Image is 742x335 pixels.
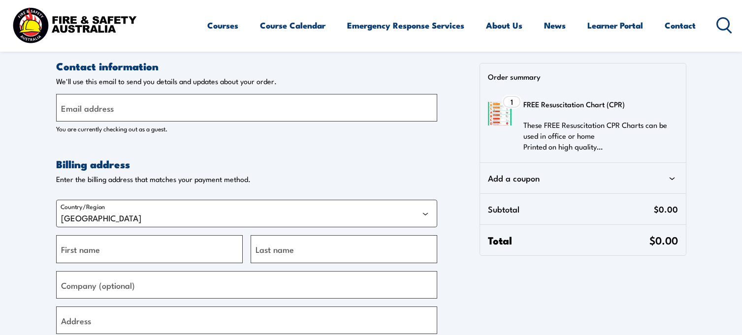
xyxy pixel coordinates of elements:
a: Learner Portal [587,12,643,38]
span: 1 [511,98,513,106]
span: $0.00 [654,202,678,216]
a: Contact [665,12,696,38]
span: $0.00 [649,232,678,247]
img: FREE Resuscitation Chart - What are the 7 steps to CPR? [488,102,512,125]
p: You are currently checking out as a guest. [56,123,437,133]
input: First name [56,235,243,263]
a: News [544,12,566,38]
label: Address [61,313,91,327]
input: Email address [56,94,437,122]
h2: Contact information [56,59,437,73]
span: Subtotal [488,202,653,216]
input: Last name [251,235,437,263]
a: Emergency Response Services [347,12,464,38]
h3: FREE Resuscitation Chart (CPR) [523,97,672,112]
h2: Billing address [56,157,437,171]
div: Add a coupon [488,171,677,185]
a: Course Calendar [260,12,325,38]
span: Total [488,233,649,247]
label: Company (optional) [61,278,135,291]
a: Courses [207,12,238,38]
a: About Us [486,12,522,38]
p: We'll use this email to send you details and updates about your order. [56,77,437,86]
p: Enter the billing address that matches your payment method. [56,175,437,184]
label: First name [61,243,100,256]
label: Country/Region [61,202,105,211]
input: Address [56,306,437,334]
input: Company (optional) [56,271,437,299]
label: Last name [256,243,294,256]
label: Email address [61,101,114,115]
p: These FREE Resuscitation CPR Charts can be used in office or home Printed on high quality… [523,120,672,152]
p: Order summary [488,71,685,81]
